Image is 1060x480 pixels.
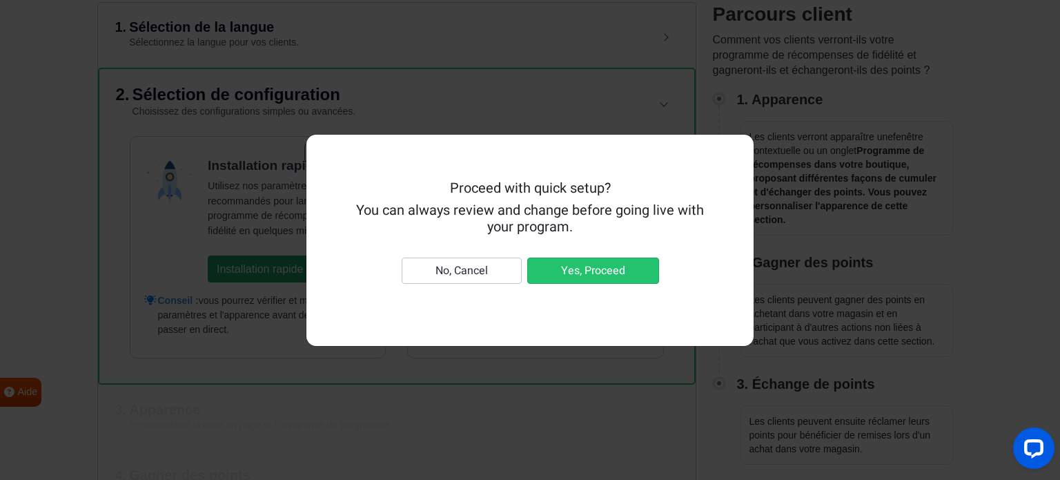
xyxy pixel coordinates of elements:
h5: Proceed with quick setup? [352,180,708,197]
h5: You can always review and change before going live with your program. [352,202,708,236]
button: Yes, Proceed [527,258,659,284]
iframe: Widget de chat LiveChat [1002,422,1060,480]
button: No, Cancel [402,258,522,284]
